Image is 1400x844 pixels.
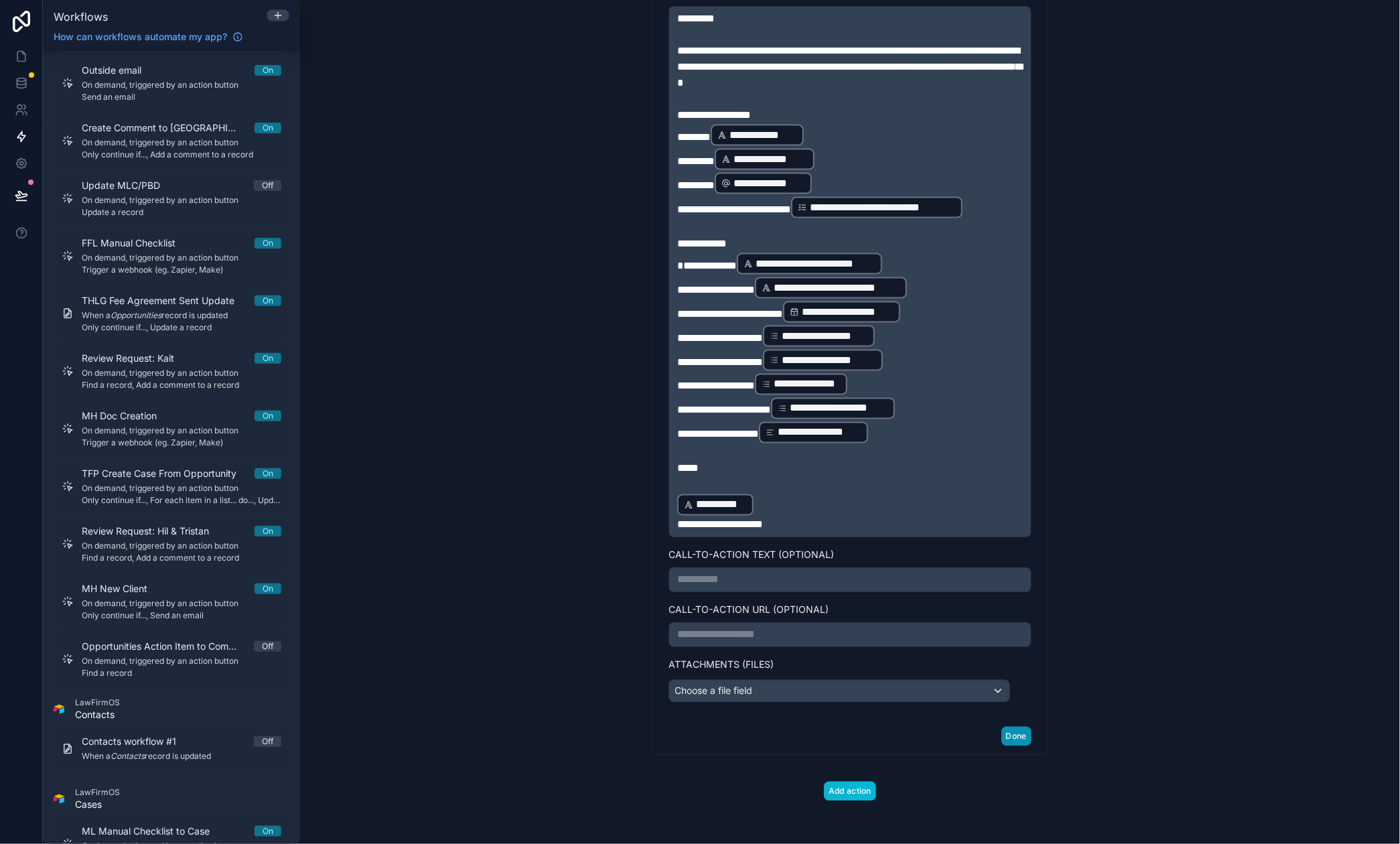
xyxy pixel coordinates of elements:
span: Find a record, Add a comment to a record [82,553,281,563]
span: Review Request: Hil & Tristan [82,524,225,538]
span: On demand, triggered by an action button [82,541,281,551]
span: Create Comment to [GEOGRAPHIC_DATA] from Atty Post Consult Notes [82,121,255,135]
a: Review Request: KaitOnOn demand, triggered by an action buttonFind a record, Add a comment to a r... [54,344,289,399]
span: MH Doc Creation [82,409,173,423]
a: FFL Manual ChecklistOnOn demand, triggered by an action buttonTrigger a webhook (eg. Zapier, Make) [54,228,289,283]
span: Only continue if..., Send an email [82,610,281,621]
div: On [263,826,273,837]
a: Review Request: Hil & TristanOnOn demand, triggered by an action buttonFind a record, Add a comme... [54,516,289,571]
span: On demand, triggered by an action button [82,425,281,436]
a: Opportunities Action Item to CommentOffOn demand, triggered by an action buttonFind a record [54,632,289,687]
a: MH Doc CreationOnOn demand, triggered by an action buttonTrigger a webhook (eg. Zapier, Make) [54,401,289,456]
span: TFP Create Case From Opportunity [82,467,253,480]
em: Opportunities [111,310,161,320]
span: LawFirmOS [75,697,120,708]
span: When a record is updated [82,751,281,762]
div: Off [262,641,273,652]
em: Contacts [111,751,145,761]
span: Only continue if..., Add a comment to a record [82,149,281,160]
label: Attachments (Files) [669,658,1032,672]
label: Call-to-Action Text (optional) [669,549,1032,562]
span: ML Manual Checklist to Case [82,825,226,838]
div: On [263,411,273,421]
span: Trigger a webhook (eg. Zapier, Make) [82,437,281,448]
a: Outside emailOnOn demand, triggered by an action buttonSend an email [54,56,289,111]
span: Cases [75,798,120,811]
span: On demand, triggered by an action button [82,598,281,609]
div: Choose a file field [669,681,1009,702]
span: Contacts workflow #1 [82,735,192,748]
span: On demand, triggered by an action button [82,656,281,666]
span: LawFirmOS [75,787,120,798]
div: On [263,583,273,594]
div: Off [262,180,273,191]
span: On demand, triggered by an action button [82,483,281,494]
span: Only continue if..., For each item in a list... do..., Update a record [82,495,281,506]
span: On demand, triggered by an action button [82,195,281,206]
span: Find a record [82,668,281,679]
a: THLG Fee Agreement Sent UpdateOnWhen aOpportunitiesrecord is updatedOnly continue if..., Update a... [54,286,289,341]
div: On [263,238,273,249]
span: Opportunities Action Item to Comment [82,640,254,653]
div: On [263,353,273,364]
a: Update MLC/PBDOffOn demand, triggered by an action buttonUpdate a record [54,171,289,226]
span: MH New Client [82,582,163,595]
span: Send an email [82,92,281,102]
span: Workflows [54,10,108,23]
div: On [263,468,273,479]
span: FFL Manual Checklist [82,236,192,250]
button: Choose a file field [669,680,1010,703]
button: Add action [824,782,876,801]
span: On demand, triggered by an action button [82,137,281,148]
span: On demand, triggered by an action button [82,253,281,263]
img: Airtable Logo [54,794,64,804]
a: Create Comment to [GEOGRAPHIC_DATA] from Atty Post Consult NotesOnOn demand, triggered by an acti... [54,113,289,168]
div: Off [262,736,273,747]
a: How can workflows automate my app? [48,30,249,44]
span: Update a record [82,207,281,218]
img: Airtable Logo [54,704,64,715]
div: On [263,65,273,76]
span: Outside email [82,64,157,77]
span: Find a record, Add a comment to a record [82,380,281,391]
div: scrollable content [43,52,300,844]
span: On demand, triggered by an action button [82,368,281,378]
span: How can workflows automate my app? [54,30,227,44]
button: Done [1001,727,1032,746]
span: Trigger a webhook (eg. Zapier, Make) [82,265,281,275]
span: When a record is updated [82,310,281,321]
span: Only continue if..., Update a record [82,322,281,333]
span: Review Request: Kait [82,352,190,365]
span: On demand, triggered by an action button [82,80,281,90]
span: THLG Fee Agreement Sent Update [82,294,251,307]
span: Contacts [75,708,120,721]
div: On [263,123,273,133]
div: On [263,295,273,306]
div: On [263,526,273,537]
a: TFP Create Case From OpportunityOnOn demand, triggered by an action buttonOnly continue if..., Fo... [54,459,289,514]
label: Call-to-Action URL (optional) [669,604,1032,617]
a: MH New ClientOnOn demand, triggered by an action buttonOnly continue if..., Send an email [54,574,289,629]
a: Contacts workflow #1OffWhen aContactsrecord is updated [54,727,289,771]
span: Update MLC/PBD [82,179,176,192]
